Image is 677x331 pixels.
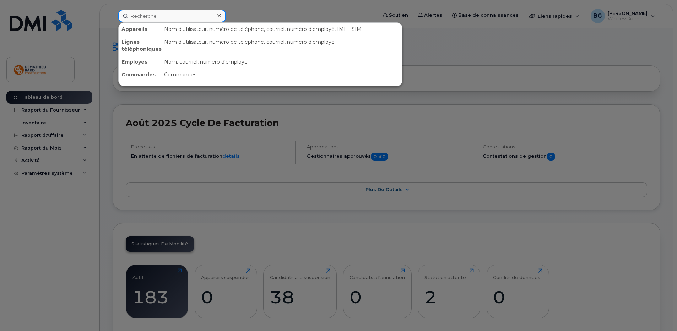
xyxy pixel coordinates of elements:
[161,36,402,55] div: Nom d'utilisateur, numéro de téléphone, courriel, numéro d'employé
[119,36,161,55] div: Lignes téléphoniques
[119,55,161,68] div: Employés
[161,23,402,36] div: Nom d'utilisateur, numéro de téléphone, courriel, numéro d'employé, IMEI, SIM
[161,68,402,81] div: Commandes
[161,55,402,68] div: Nom, courriel, numéro d'employé
[119,23,161,36] div: Appareils
[119,68,161,81] div: Commandes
